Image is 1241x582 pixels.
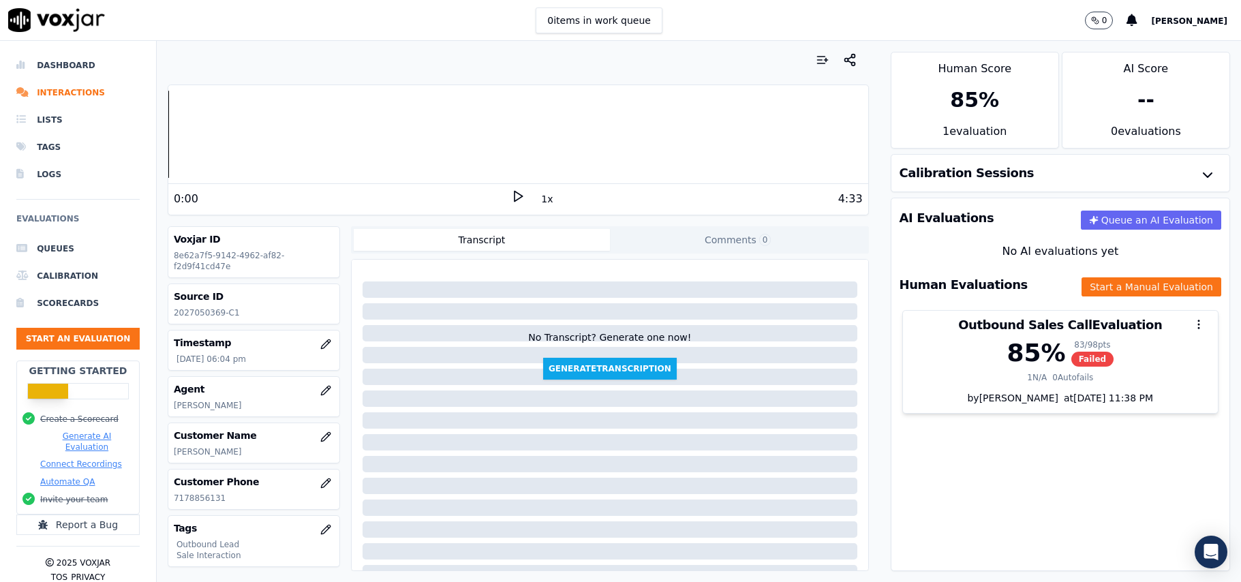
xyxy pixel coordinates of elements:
a: Logs [16,161,140,188]
span: Failed [1071,352,1114,367]
div: 0:00 [174,191,198,207]
div: 1 evaluation [891,123,1058,148]
div: 0 evaluation s [1062,123,1229,148]
h3: Human Evaluations [900,279,1028,291]
button: 0 [1085,12,1114,29]
a: Lists [16,106,140,134]
a: Tags [16,134,140,161]
h3: Voxjar ID [174,232,334,246]
p: [PERSON_NAME] [174,400,334,411]
button: Queue an AI Evaluation [1081,211,1221,230]
div: 4:33 [838,191,863,207]
h3: Calibration Sessions [900,167,1035,179]
div: 0 Autofails [1052,372,1093,383]
h3: Agent [174,382,334,396]
a: Queues [16,235,140,262]
div: 85 % [950,88,999,112]
button: Comments [610,229,866,251]
button: Connect Recordings [40,459,122,470]
p: Sale Interaction [177,550,334,561]
h3: Customer Name [174,429,334,442]
p: Outbound Lead [177,539,334,550]
div: No Transcript? Generate one now! [528,331,691,358]
h2: Getting Started [29,364,127,378]
p: 0 [1102,15,1107,26]
button: Start a Manual Evaluation [1082,277,1221,296]
button: 0 [1085,12,1127,29]
p: 7178856131 [174,493,334,504]
a: Calibration [16,262,140,290]
div: by [PERSON_NAME] [903,391,1218,413]
div: Human Score [891,52,1058,77]
button: Generate AI Evaluation [40,431,134,453]
div: 85 % [1007,339,1065,367]
p: 2027050369-C1 [174,307,334,318]
span: [PERSON_NAME] [1151,16,1227,26]
img: voxjar logo [8,8,105,32]
a: Dashboard [16,52,140,79]
h3: AI Evaluations [900,212,994,224]
a: Interactions [16,79,140,106]
div: at [DATE] 11:38 PM [1058,391,1153,405]
button: GenerateTranscription [543,358,677,380]
p: [PERSON_NAME] [174,446,334,457]
span: 0 [759,234,771,246]
div: -- [1137,88,1154,112]
p: 8e62a7f5-9142-4962-af82-f2d9f41cd47e [174,250,334,272]
button: Transcript [354,229,610,251]
div: 1 N/A [1027,372,1047,383]
button: Start an Evaluation [16,328,140,350]
button: Invite your team [40,494,108,505]
h3: Timestamp [174,336,334,350]
button: Report a Bug [16,515,140,535]
button: Automate QA [40,476,95,487]
div: 83 / 98 pts [1071,339,1114,350]
div: Open Intercom Messenger [1195,536,1227,568]
p: 2025 Voxjar [57,557,110,568]
div: AI Score [1062,52,1229,77]
div: No AI evaluations yet [902,243,1219,260]
h3: Source ID [174,290,334,303]
button: 1x [538,189,555,209]
a: Scorecards [16,290,140,317]
button: Create a Scorecard [40,414,119,425]
button: 0items in work queue [536,7,662,33]
h3: Customer Phone [174,475,334,489]
button: [PERSON_NAME] [1151,12,1241,29]
p: [DATE] 06:04 pm [177,354,334,365]
h3: Tags [174,521,334,535]
h6: Evaluations [16,211,140,235]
